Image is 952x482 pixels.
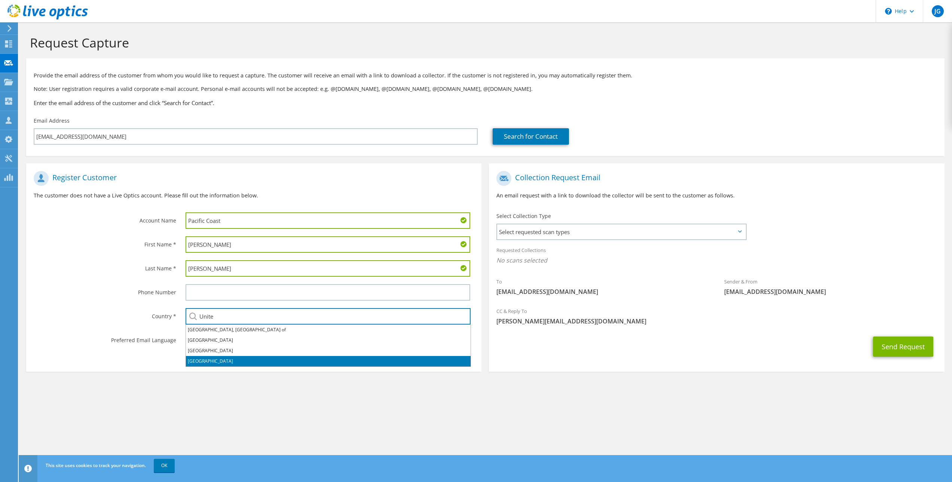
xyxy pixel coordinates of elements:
[873,337,933,357] button: Send Request
[34,308,176,320] label: Country *
[46,462,146,469] span: This site uses cookies to track your navigation.
[34,171,470,186] h1: Register Customer
[34,71,937,80] p: Provide the email address of the customer from whom you would like to request a capture. The cust...
[34,212,176,224] label: Account Name
[496,212,551,220] label: Select Collection Type
[186,335,471,346] li: [GEOGRAPHIC_DATA]
[496,171,933,186] h1: Collection Request Email
[497,224,745,239] span: Select requested scan types
[34,99,937,107] h3: Enter the email address of the customer and click “Search for Contact”.
[34,260,176,272] label: Last Name *
[496,191,937,200] p: An email request with a link to download the collector will be sent to the customer as follows.
[496,288,709,296] span: [EMAIL_ADDRESS][DOMAIN_NAME]
[489,242,944,270] div: Requested Collections
[932,5,944,17] span: JG
[496,256,937,264] span: No scans selected
[34,284,176,296] label: Phone Number
[724,288,937,296] span: [EMAIL_ADDRESS][DOMAIN_NAME]
[154,459,175,472] a: OK
[34,85,937,93] p: Note: User registration requires a valid corporate e-mail account. Personal e-mail accounts will ...
[186,325,471,335] li: [GEOGRAPHIC_DATA], [GEOGRAPHIC_DATA] of
[489,303,944,329] div: CC & Reply To
[34,332,176,344] label: Preferred Email Language
[496,317,937,325] span: [PERSON_NAME][EMAIL_ADDRESS][DOMAIN_NAME]
[717,274,945,300] div: Sender & From
[493,128,569,145] a: Search for Contact
[34,191,474,200] p: The customer does not have a Live Optics account. Please fill out the information below.
[34,236,176,248] label: First Name *
[885,8,892,15] svg: \n
[186,356,471,366] li: [GEOGRAPHIC_DATA]
[34,117,70,125] label: Email Address
[489,274,717,300] div: To
[186,346,471,356] li: [GEOGRAPHIC_DATA]
[30,35,937,50] h1: Request Capture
